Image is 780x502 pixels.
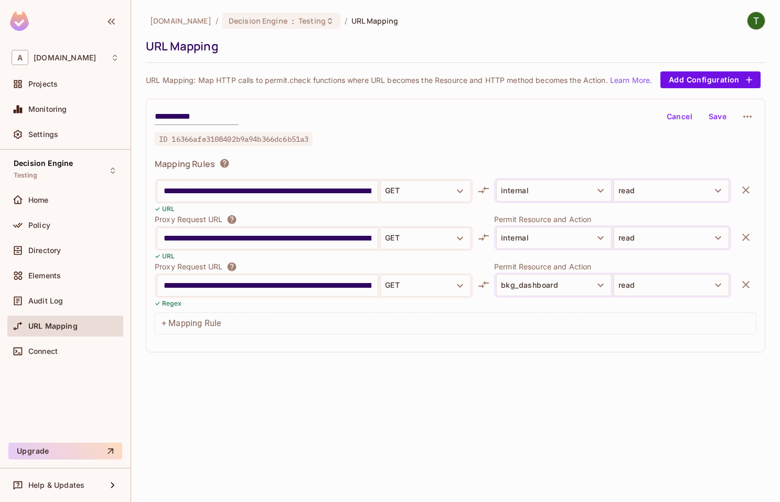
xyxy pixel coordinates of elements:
span: the active workspace [150,16,211,26]
button: Add Configuration [660,71,761,88]
span: ID 16366afe3108402b9a94b366dc6b51a3 [155,132,313,146]
span: Workspace: abclojistik.com [34,54,96,62]
div: + Mapping Rule [155,312,756,334]
span: Mapping Rules [155,158,215,170]
p: ✓ URL [155,204,175,214]
span: Help & Updates [28,481,84,489]
span: Projects [28,80,58,88]
p: Permit Resource and Action [494,214,731,224]
div: URL Mapping [146,38,760,54]
span: A [12,50,28,65]
span: Elements [28,271,61,280]
span: Directory [28,246,61,255]
button: Upgrade [8,443,122,459]
span: Settings [28,130,58,139]
p: Permit Resource and Action [494,262,731,271]
button: read [614,274,729,296]
span: Testing [298,16,326,26]
span: Testing [14,171,37,180]
button: GET [380,275,471,297]
img: Taha ÇEKEN [747,12,765,29]
span: Decision Engine [14,159,73,168]
li: / [345,16,347,26]
span: Connect [28,347,58,355]
button: GET [380,227,471,249]
p: ✓ Regex [155,298,181,308]
button: read [614,227,729,249]
button: GET [380,180,471,202]
button: bkg_dashboard [496,274,612,296]
span: Monitoring [28,105,67,113]
span: Decision Engine [229,16,287,26]
p: URL Mapping: Map HTTP calls to permit.check functions where URL becomes the Resource and HTTP met... [146,75,652,85]
a: Learn More. [610,76,652,85]
span: URL Mapping [28,322,78,330]
button: Cancel [663,108,697,125]
span: : [291,17,295,25]
button: internal [496,227,612,249]
span: URL Mapping [351,16,398,26]
p: Proxy Request URL [155,214,222,225]
button: internal [496,180,612,202]
span: Policy [28,221,50,229]
img: SReyMgAAAABJRU5ErkJggg== [10,12,29,31]
p: Proxy Request URL [155,262,222,272]
li: / [216,16,218,26]
button: read [614,180,729,202]
button: Save [701,108,734,125]
span: Audit Log [28,297,63,305]
span: Home [28,196,49,204]
p: ✓ URL [155,251,175,261]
